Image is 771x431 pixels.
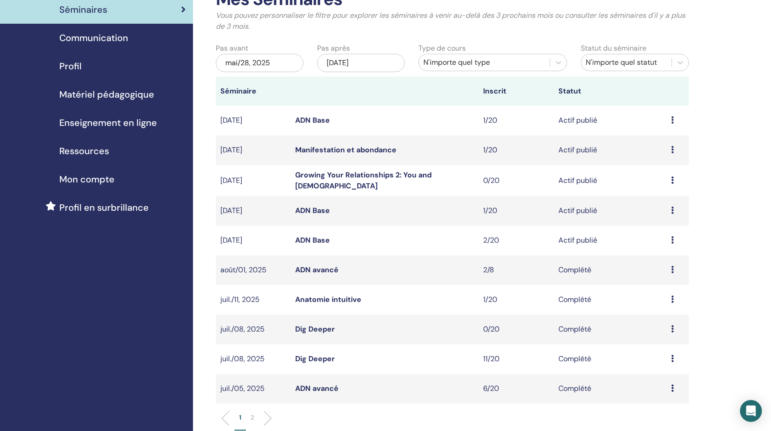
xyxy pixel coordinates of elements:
a: Growing Your Relationships 2: You and [DEMOGRAPHIC_DATA] [295,170,432,191]
td: 1/20 [479,135,554,165]
p: 2 [250,413,254,422]
td: [DATE] [216,226,291,255]
td: 1/20 [479,196,554,226]
td: 2/8 [479,255,554,285]
div: N'importe quel type [423,57,545,68]
td: 6/20 [479,374,554,404]
span: Communication [59,31,128,45]
td: Actif publié [554,106,667,135]
td: Complété [554,285,667,315]
td: 0/20 [479,315,554,344]
span: Séminaires [59,3,107,16]
div: N'importe quel statut [586,57,667,68]
a: Dig Deeper [295,324,335,334]
a: Anatomie intuitive [295,295,361,304]
td: 2/20 [479,226,554,255]
td: juil./11, 2025 [216,285,291,315]
td: Complété [554,344,667,374]
a: Dig Deeper [295,354,335,363]
td: [DATE] [216,135,291,165]
td: juil./05, 2025 [216,374,291,404]
div: [DATE] [317,54,405,72]
td: Actif publié [554,165,667,196]
a: Manifestation et abondance [295,145,396,155]
td: 1/20 [479,285,554,315]
td: Complété [554,315,667,344]
label: Statut du séminaire [581,43,646,54]
a: ADN avancé [295,265,339,275]
th: Statut [554,77,667,106]
td: [DATE] [216,196,291,226]
span: Profil [59,59,82,73]
p: 1 [239,413,241,422]
a: ADN Base [295,206,330,215]
p: Vous pouvez personnaliser le filtre pour explorer les séminaires à venir au-delà des 3 prochains ... [216,10,689,32]
td: Actif publié [554,196,667,226]
div: mai/28, 2025 [216,54,303,72]
div: Open Intercom Messenger [740,400,762,422]
td: 1/20 [479,106,554,135]
th: Séminaire [216,77,291,106]
td: 11/20 [479,344,554,374]
td: [DATE] [216,165,291,196]
span: Profil en surbrillance [59,201,149,214]
a: ADN Base [295,115,330,125]
td: Complété [554,255,667,285]
td: août/01, 2025 [216,255,291,285]
span: Enseignement en ligne [59,116,157,130]
th: Inscrit [479,77,554,106]
label: Pas avant [216,43,248,54]
span: Matériel pédagogique [59,88,154,101]
a: ADN avancé [295,384,339,393]
td: juil./08, 2025 [216,344,291,374]
td: Actif publié [554,226,667,255]
label: Type de cours [418,43,466,54]
label: Pas après [317,43,350,54]
span: Mon compte [59,172,115,186]
td: juil./08, 2025 [216,315,291,344]
td: Actif publié [554,135,667,165]
td: 0/20 [479,165,554,196]
a: ADN Base [295,235,330,245]
td: [DATE] [216,106,291,135]
span: Ressources [59,144,109,158]
td: Complété [554,374,667,404]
